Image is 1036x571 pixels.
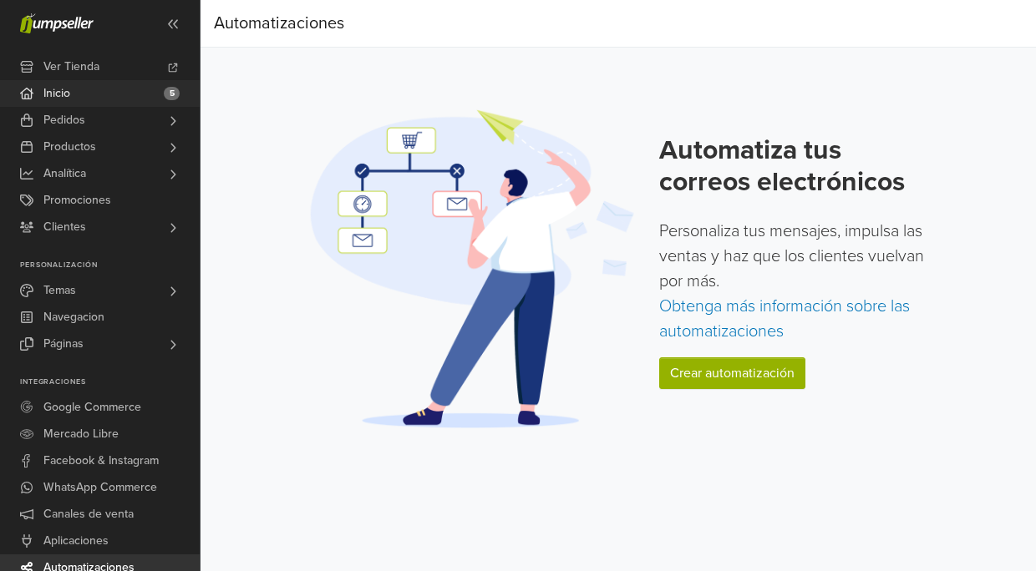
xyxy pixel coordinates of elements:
[43,304,104,331] span: Navegacion
[43,80,70,107] span: Inicio
[43,447,159,474] span: Facebook & Instagram
[20,260,200,270] p: Personalización
[43,394,141,421] span: Google Commerce
[164,87,180,100] span: 5
[43,107,85,134] span: Pedidos
[214,7,344,40] div: Automatizaciones
[43,528,109,554] span: Aplicaciones
[43,331,84,357] span: Páginas
[659,296,910,341] a: Obtenga más información sobre las automatizaciones
[659,134,932,199] h2: Automatiza tus correos electrónicos
[20,377,200,387] p: Integraciones
[43,187,111,214] span: Promociones
[659,357,805,389] a: Crear automatización
[43,160,86,187] span: Analítica
[43,214,86,240] span: Clientes
[43,421,119,447] span: Mercado Libre
[43,134,96,160] span: Productos
[305,108,639,429] img: Automation
[43,474,157,501] span: WhatsApp Commerce
[43,277,76,304] span: Temas
[43,53,99,80] span: Ver Tienda
[43,501,134,528] span: Canales de venta
[659,219,932,344] p: Personaliza tus mensajes, impulsa las ventas y haz que los clientes vuelvan por más.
